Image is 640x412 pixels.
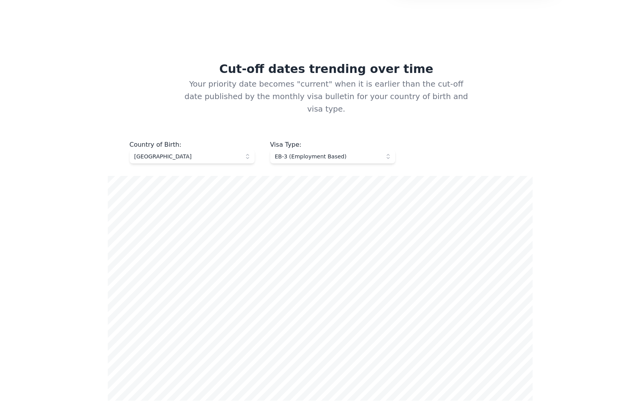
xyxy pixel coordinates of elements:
span: [GEOGRAPHIC_DATA] [134,153,239,160]
h2: Cut-off dates trending over time [108,62,533,78]
span: EB-3 (Employment Based) [275,153,380,160]
div: Country of Birth : [130,140,255,149]
button: EB-3 (Employment Based) [270,149,395,163]
div: Visa Type : [270,140,395,149]
button: [GEOGRAPHIC_DATA] [130,149,255,163]
p: Your priority date becomes "current" when it is earlier than the cut-off date published by the mo... [170,78,470,140]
